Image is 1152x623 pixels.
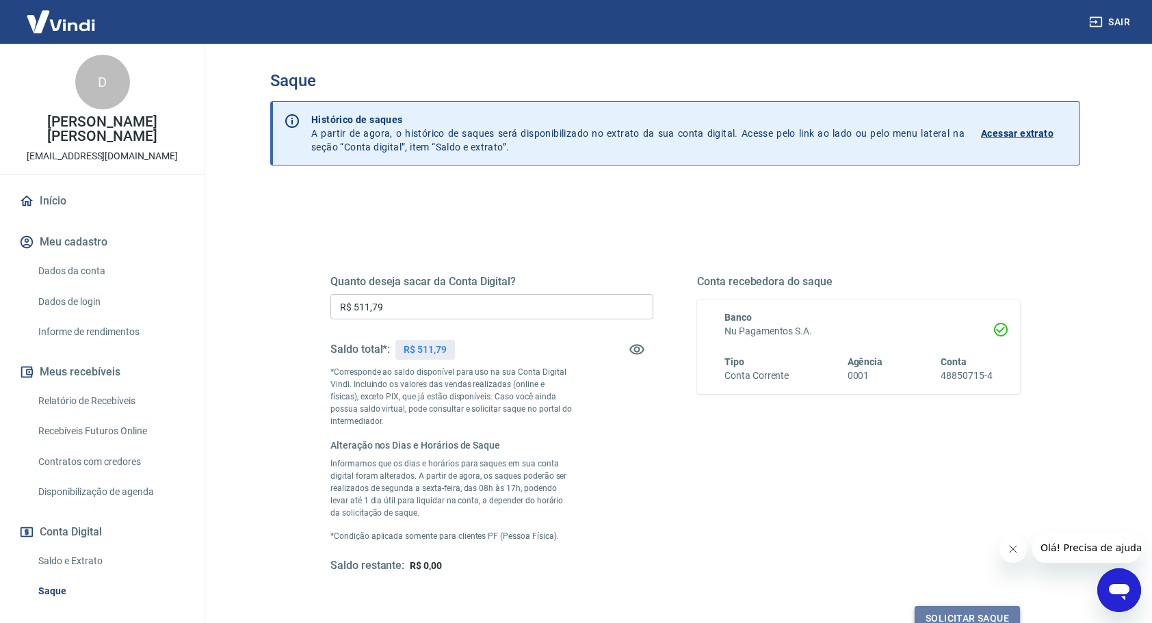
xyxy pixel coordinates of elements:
h5: Conta recebedora do saque [697,275,1020,289]
a: Início [16,186,188,216]
a: Relatório de Recebíveis [33,387,188,415]
h6: 0001 [848,369,883,383]
h6: Nu Pagamentos S.A. [724,324,993,339]
iframe: Mensagem da empresa [1032,533,1141,563]
span: R$ 0,00 [410,560,442,571]
h6: Conta Corrente [724,369,789,383]
h5: Saldo total*: [330,343,390,356]
span: Banco [724,312,752,323]
a: Saque [33,577,188,605]
h6: Alteração nos Dias e Horários de Saque [330,438,573,452]
p: *Corresponde ao saldo disponível para uso na sua Conta Digital Vindi. Incluindo os valores das ve... [330,366,573,427]
img: Vindi [16,1,105,42]
button: Meu cadastro [16,227,188,257]
p: Informamos que os dias e horários para saques em sua conta digital foram alterados. A partir de a... [330,458,573,519]
h3: Saque [270,71,1080,90]
div: D [75,55,130,109]
p: [EMAIL_ADDRESS][DOMAIN_NAME] [27,149,178,163]
a: Recebíveis Futuros Online [33,417,188,445]
h5: Quanto deseja sacar da Conta Digital? [330,275,653,289]
p: A partir de agora, o histórico de saques será disponibilizado no extrato da sua conta digital. Ac... [311,113,965,154]
p: Acessar extrato [981,127,1053,140]
span: Olá! Precisa de ajuda? [8,10,115,21]
p: R$ 511,79 [404,343,447,357]
a: Saldo e Extrato [33,547,188,575]
span: Conta [941,356,967,367]
button: Sair [1086,10,1136,35]
button: Meus recebíveis [16,357,188,387]
a: Disponibilização de agenda [33,478,188,506]
a: Dados de login [33,288,188,316]
p: *Condição aplicada somente para clientes PF (Pessoa Física). [330,530,573,542]
span: Tipo [724,356,744,367]
iframe: Botão para abrir a janela de mensagens [1097,568,1141,612]
span: Agência [848,356,883,367]
p: [PERSON_NAME] [PERSON_NAME] [11,115,194,144]
h5: Saldo restante: [330,559,404,573]
h6: 48850715-4 [941,369,993,383]
p: Histórico de saques [311,113,965,127]
a: Informe de rendimentos [33,318,188,346]
a: Acessar extrato [981,113,1069,154]
a: Dados da conta [33,257,188,285]
a: Contratos com credores [33,448,188,476]
iframe: Fechar mensagem [999,535,1027,563]
button: Conta Digital [16,517,188,547]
